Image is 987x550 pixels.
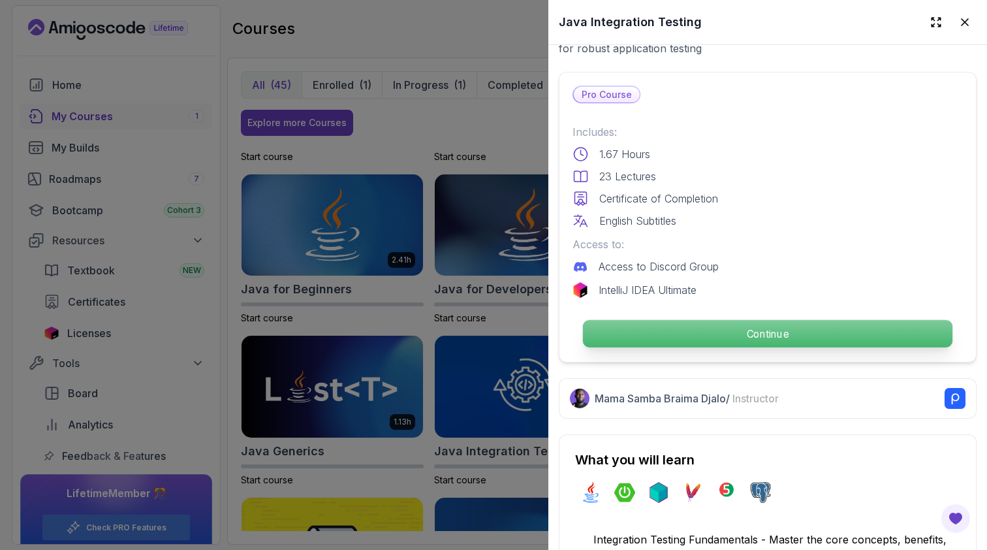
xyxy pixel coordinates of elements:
img: jetbrains logo [572,282,588,298]
p: Mama Samba Braima Djalo / [595,391,779,406]
img: postgres logo [750,482,771,503]
p: English Subtitles [599,213,676,229]
span: Instructor [732,392,779,405]
img: testcontainers logo [648,482,669,503]
p: Access to: [572,236,963,252]
p: Continue [583,320,952,348]
p: 23 Lectures [599,169,656,184]
img: junit logo [716,482,737,503]
p: 1.67 Hours [599,146,650,162]
p: Access to Discord Group [599,259,719,274]
p: Certificate of Completion [599,191,718,206]
h2: Java Integration Testing [559,13,702,31]
p: Includes: [572,124,963,140]
p: Pro Course [574,87,640,103]
h2: What you will learn [575,451,960,469]
img: java logo [580,482,601,503]
button: Continue [582,319,953,348]
button: Expand drawer [924,10,948,34]
p: IntelliJ IDEA Ultimate [599,282,697,298]
img: Nelson Djalo [570,389,589,408]
img: maven logo [682,482,703,503]
img: spring-boot logo [614,482,635,503]
button: Open Feedback Button [940,503,971,534]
